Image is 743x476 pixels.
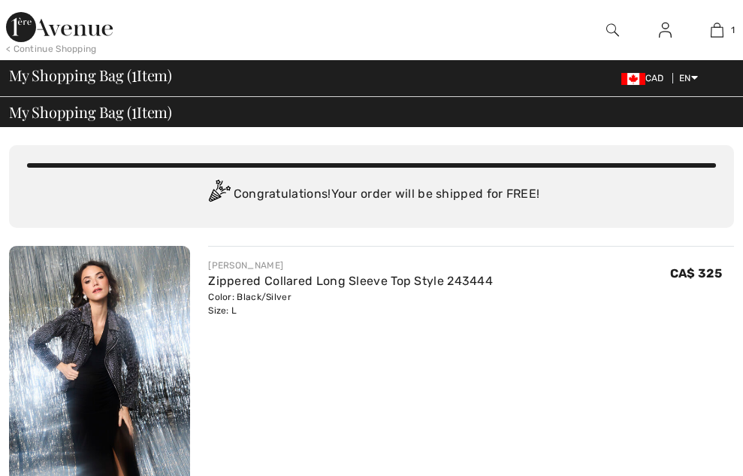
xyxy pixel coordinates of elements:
img: My Info [659,21,672,39]
span: CAD [621,73,670,83]
img: Canadian Dollar [621,73,645,85]
img: 1ère Avenue [6,12,113,42]
span: My Shopping Bag ( Item) [9,105,172,120]
a: Zippered Collared Long Sleeve Top Style 243444 [208,274,493,288]
span: My Shopping Bag ( Item) [9,68,172,83]
div: < Continue Shopping [6,42,97,56]
img: Congratulation2.svg [204,180,234,210]
span: EN [679,73,698,83]
span: CA$ 325 [670,266,722,280]
a: 1 [692,21,742,39]
img: search the website [606,21,619,39]
span: 1 [131,101,137,120]
span: 1 [731,23,735,37]
img: My Bag [711,21,723,39]
div: [PERSON_NAME] [208,259,493,272]
div: Color: Black/Silver Size: L [208,290,493,317]
span: 1 [131,64,137,83]
div: Congratulations! Your order will be shipped for FREE! [27,180,716,210]
a: Sign In [647,21,684,40]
